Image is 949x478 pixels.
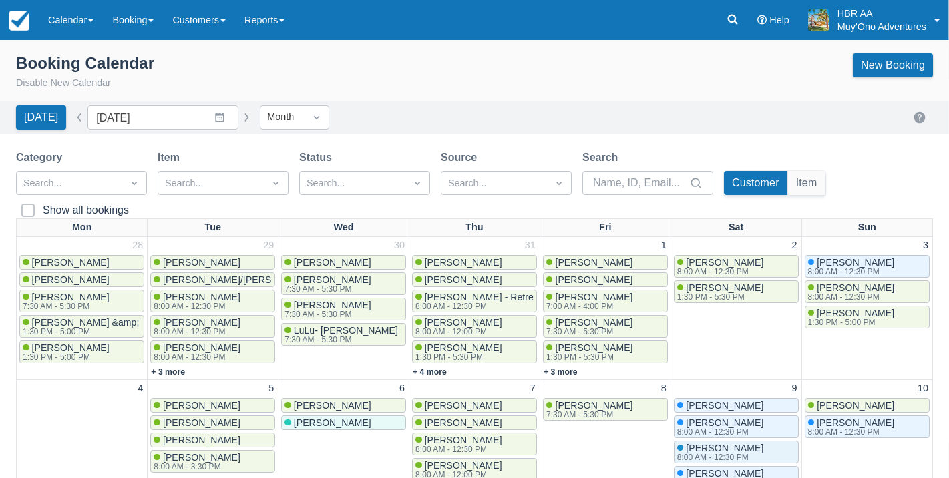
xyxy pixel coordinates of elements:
span: [PERSON_NAME] [425,317,502,328]
a: [PERSON_NAME]7:30 AM - 5:30 PM [281,298,406,320]
a: [PERSON_NAME]8:00 AM - 12:30 PM [674,415,799,438]
span: [PERSON_NAME] [163,417,240,428]
div: 7:30 AM - 5:30 PM [546,411,630,419]
input: Name, ID, Email... [593,171,687,195]
a: 8 [658,381,669,396]
a: Sun [856,219,879,236]
span: [PERSON_NAME] [817,257,894,268]
div: 8:00 AM - 12:30 PM [677,268,761,276]
button: Item [788,171,825,195]
div: 8:00 AM - 12:30 PM [415,445,500,453]
span: [PERSON_NAME] [425,400,502,411]
span: [PERSON_NAME] [32,292,110,302]
a: [PERSON_NAME] [150,433,275,447]
div: 1:30 PM - 5:00 PM [808,318,892,326]
span: [PERSON_NAME] [555,400,632,411]
span: [PERSON_NAME] - Retreat Leader [425,292,574,302]
span: [PERSON_NAME] [817,282,894,293]
a: [PERSON_NAME]8:00 AM - 12:30 PM [805,280,930,303]
div: 7:30 AM - 5:30 PM [546,328,630,336]
label: Source [441,150,482,166]
div: 7:30 AM - 5:30 PM [284,285,369,293]
div: 8:00 AM - 12:30 PM [677,428,761,436]
span: [PERSON_NAME] [425,417,502,428]
a: [PERSON_NAME]1:30 PM - 5:00 PM [805,306,930,328]
span: [PERSON_NAME] [163,435,240,445]
span: [PERSON_NAME] [686,282,763,293]
div: Month [267,110,298,125]
span: [PERSON_NAME] [425,435,502,445]
a: 2 [789,238,800,253]
div: 8:00 AM - 12:30 PM [154,302,238,310]
div: 8:00 AM - 12:30 PM [154,353,238,361]
a: [PERSON_NAME] [543,272,668,287]
a: + 4 more [413,367,447,377]
img: A20 [808,9,829,31]
div: 8:00 AM - 12:00 PM [415,328,500,336]
a: 5 [266,381,276,396]
a: [PERSON_NAME]1:30 PM - 5:30 PM [412,340,537,363]
a: [PERSON_NAME] - Retreat Leader8:00 AM - 12:30 PM [412,290,537,312]
div: Show all bookings [43,204,129,217]
p: HBR AA [837,7,926,20]
span: Dropdown icon [411,176,424,190]
label: Status [299,150,337,166]
a: Mon [69,219,95,236]
div: 8:00 AM - 3:30 PM [154,463,238,471]
a: 6 [397,381,407,396]
a: [PERSON_NAME] [19,272,144,287]
span: [PERSON_NAME] [686,257,763,268]
a: 30 [391,238,407,253]
div: 8:00 AM - 12:30 PM [808,293,892,301]
a: Sat [726,219,746,236]
button: Disable New Calendar [16,76,111,91]
a: Wed [331,219,357,236]
span: [PERSON_NAME] [163,400,240,411]
span: [PERSON_NAME] [425,460,502,471]
span: Dropdown icon [128,176,141,190]
a: 29 [260,238,276,253]
a: [PERSON_NAME] [150,415,275,430]
div: Booking Calendar [16,53,154,73]
a: [PERSON_NAME] [412,398,537,413]
button: [DATE] [16,105,66,130]
a: [PERSON_NAME]8:00 AM - 12:30 PM [150,290,275,312]
span: [PERSON_NAME] [294,417,371,428]
a: [PERSON_NAME]7:30 AM - 5:30 PM [543,315,668,338]
span: [PERSON_NAME] [32,274,110,285]
a: [PERSON_NAME] [412,415,537,430]
span: [PERSON_NAME] [294,400,371,411]
a: [PERSON_NAME] [543,255,668,270]
a: 9 [789,381,800,396]
a: [PERSON_NAME]7:30 AM - 5:30 PM [19,290,144,312]
div: 1:30 PM - 5:00 PM [23,328,216,336]
label: Search [582,150,623,166]
div: 7:00 AM - 4:00 PM [546,302,630,310]
div: 8:00 AM - 12:30 PM [677,453,761,461]
span: Dropdown icon [310,111,323,124]
a: Fri [596,219,614,236]
span: Help [769,15,789,25]
div: 8:00 AM - 12:30 PM [808,428,892,436]
a: Tue [202,219,224,236]
a: [PERSON_NAME] [281,398,406,413]
a: [PERSON_NAME]1:30 PM - 5:00 PM [19,340,144,363]
div: 1:30 PM - 5:00 PM [23,353,107,361]
div: 8:00 AM - 12:30 PM [415,302,571,310]
span: [PERSON_NAME] [817,417,894,428]
span: [PERSON_NAME] [686,443,763,453]
span: [PERSON_NAME] [163,342,240,353]
span: Dropdown icon [552,176,566,190]
a: [PERSON_NAME]7:00 AM - 4:00 PM [543,290,668,312]
a: 7 [528,381,538,396]
a: [PERSON_NAME]8:00 AM - 12:30 PM [150,340,275,363]
span: [PERSON_NAME] &amp; [PERSON_NAME] [32,317,220,328]
span: [PERSON_NAME]/[PERSON_NAME]; [PERSON_NAME]/[PERSON_NAME]; [PERSON_NAME]/[PERSON_NAME] [163,274,646,285]
i: Help [757,15,767,25]
a: [PERSON_NAME]8:00 AM - 12:00 PM [412,315,537,338]
a: [PERSON_NAME]8:00 AM - 12:30 PM [805,415,930,438]
span: [PERSON_NAME] [425,257,502,268]
div: 7:30 AM - 5:30 PM [284,336,395,344]
span: Dropdown icon [269,176,282,190]
div: 1:30 PM - 5:30 PM [415,353,500,361]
